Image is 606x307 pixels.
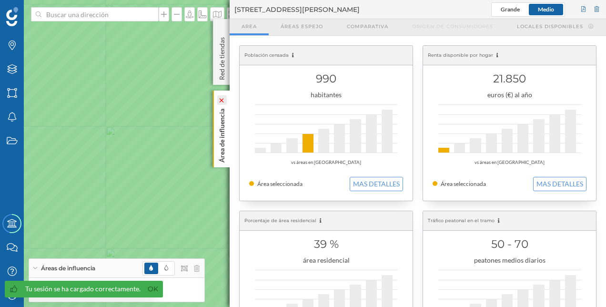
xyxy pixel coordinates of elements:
span: Soporte [19,7,53,15]
span: Medio [538,6,554,13]
p: Red de tiendas [217,33,227,80]
span: Locales disponibles [517,23,583,30]
span: Áreas de influencia [41,264,95,273]
span: Comparativa [347,23,388,30]
div: vs áreas en [GEOGRAPHIC_DATA] [249,158,403,167]
h1: 21.850 [433,70,586,88]
p: Área de influencia [217,105,227,163]
div: euros (€) al año [433,90,586,100]
h1: 990 [249,70,403,88]
img: Geoblink Logo [6,7,18,26]
span: Área seleccionada [441,180,486,187]
div: peatones medios diarios [433,256,586,265]
span: Grande [501,6,520,13]
h1: 39 % [249,235,403,253]
div: Renta disponible por hogar [423,46,596,65]
div: área residencial [249,256,403,265]
div: habitantes [249,90,403,100]
a: Ok [145,284,161,295]
span: Origen de consumidores [412,23,493,30]
button: MAS DETALLES [350,177,403,191]
h1: 50 - 70 [433,235,586,253]
div: Tu sesión se ha cargado correctamente. [25,284,141,294]
div: Tráfico peatonal en el tramo [423,211,596,231]
span: Area [242,23,257,30]
div: Población censada [240,46,413,65]
button: MAS DETALLES [533,177,586,191]
div: vs áreas en [GEOGRAPHIC_DATA] [433,158,586,167]
span: Áreas espejo [281,23,323,30]
span: [STREET_ADDRESS][PERSON_NAME] [234,5,360,14]
div: Porcentaje de área residencial [240,211,413,231]
span: Área seleccionada [257,180,303,187]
